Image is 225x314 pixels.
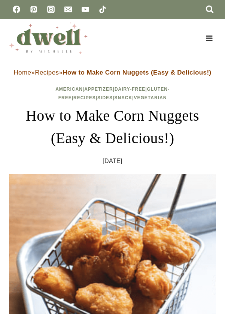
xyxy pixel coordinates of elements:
[202,32,216,44] button: Open menu
[97,95,113,100] a: Sides
[84,87,113,92] a: Appetizer
[35,69,59,76] a: Recipes
[43,2,58,17] a: Instagram
[78,2,93,17] a: YouTube
[13,69,31,76] a: Home
[73,95,96,100] a: Recipes
[9,2,24,17] a: Facebook
[55,87,83,92] a: American
[61,2,76,17] a: Email
[103,156,122,167] time: [DATE]
[134,95,167,100] a: Vegetarian
[9,105,216,150] h1: How to Make Corn Nuggets (Easy & Delicious!)
[55,87,170,100] span: | | | | | | |
[203,3,216,16] button: View Search Form
[9,22,88,54] img: DWELL by michelle
[95,2,110,17] a: TikTok
[26,2,41,17] a: Pinterest
[13,69,211,76] span: » »
[63,69,211,76] strong: How to Make Corn Nuggets (Easy & Delicious!)
[115,87,145,92] a: Dairy-Free
[114,95,132,100] a: Snack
